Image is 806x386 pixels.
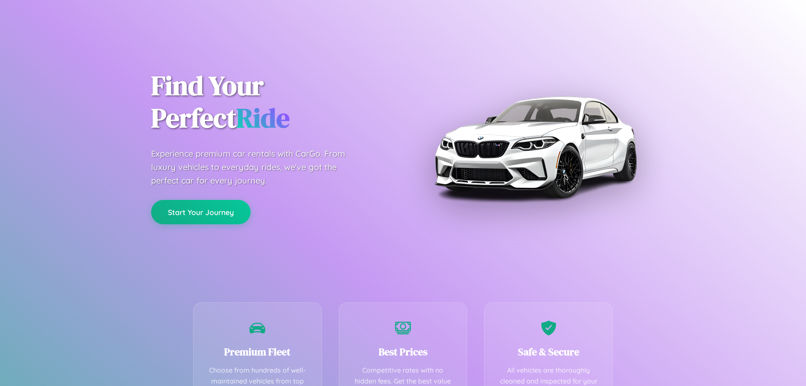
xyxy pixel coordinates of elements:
[151,147,361,187] p: Experience premium car rentals with CarGo. From luxury vehicles to everyday rides, we've got the ...
[151,200,251,224] button: Start Your Journey
[236,100,290,136] span: Ride
[352,345,455,359] h3: Best Prices
[151,70,390,134] h1: Find Your Perfect
[430,42,640,252] img: Premium BMW car rental vehicle
[497,345,600,359] h3: Safe & Secure
[206,345,309,359] h3: Premium Fleet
